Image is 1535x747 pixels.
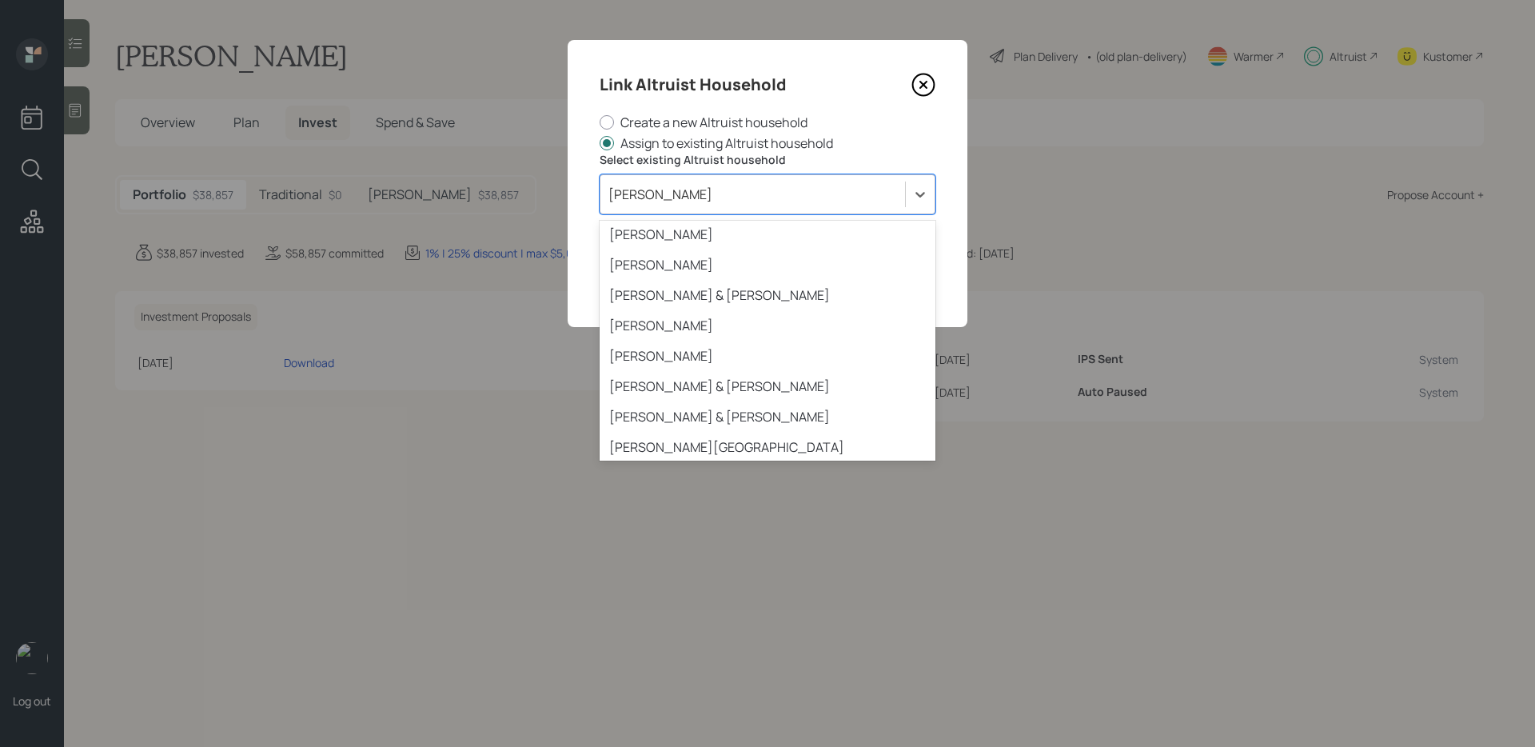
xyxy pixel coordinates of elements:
[600,250,935,280] div: [PERSON_NAME]
[600,114,935,131] label: Create a new Altruist household
[600,371,935,401] div: [PERSON_NAME] & [PERSON_NAME]
[600,310,935,341] div: [PERSON_NAME]
[600,72,787,98] h4: Link Altruist Household
[600,341,935,371] div: [PERSON_NAME]
[600,280,935,310] div: [PERSON_NAME] & [PERSON_NAME]
[608,186,712,203] div: [PERSON_NAME]
[600,432,935,462] div: [PERSON_NAME][GEOGRAPHIC_DATA]
[600,219,935,250] div: [PERSON_NAME]
[600,152,935,168] label: Select existing Altruist household
[600,401,935,432] div: [PERSON_NAME] & [PERSON_NAME]
[600,134,935,152] label: Assign to existing Altruist household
